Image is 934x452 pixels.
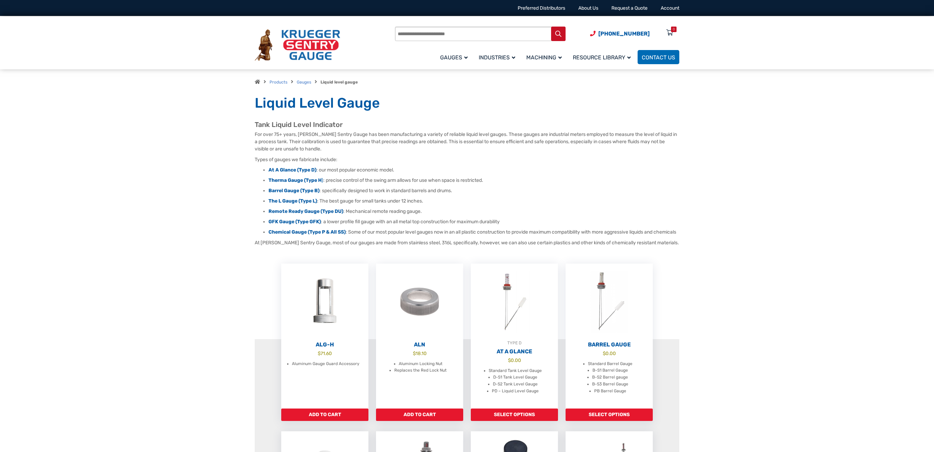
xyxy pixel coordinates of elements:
[594,388,626,395] li: PB Barrel Gauge
[436,49,475,65] a: Gauges
[268,218,679,225] li: : a lower profile fill gauge with an all metal top construction for maximum durability
[673,27,675,32] div: 0
[578,5,598,11] a: About Us
[268,208,679,215] li: : Mechanical remote reading gauge.
[592,367,628,374] li: B-S1 Barrel Gauge
[376,409,463,421] a: Add to cart: “ALN”
[592,381,628,388] li: B-S3 Barrel Gauge
[526,54,562,61] span: Machining
[522,49,569,65] a: Machining
[394,367,447,374] li: Replaces the Red Lock Nut
[493,374,537,381] li: D-S1 Tank Level Gauge
[318,351,332,356] bdi: 71.60
[268,187,679,194] li: : specifically designed to work in standard barrels and drums.
[566,264,653,409] a: Barrel Gauge $0.00 Standard Barrel Gauge B-S1 Barrel Gauge B-S2 Barrel gauge B-S3 Barrel Gauge PB...
[268,229,346,235] a: Chemical Gauge (Type P & All SS)
[268,177,322,183] strong: Therma Gauge (Type H
[638,50,679,64] a: Contact Us
[566,409,653,421] a: Add to cart: “Barrel Gauge”
[471,409,558,421] a: Add to cart: “At A Glance”
[281,264,368,340] img: ALG-OF
[268,177,679,184] li: : precise control of the swing arm allows for use when space is restricted.
[268,219,321,225] a: GFK Gauge (Type GFK)
[590,29,650,38] a: Phone Number (920) 434-8860
[471,340,558,346] div: TYPE D
[281,341,368,348] h2: ALG-H
[268,208,343,214] a: Remote Ready Gauge (Type DU)
[255,29,340,61] img: Krueger Sentry Gauge
[321,80,358,85] strong: Liquid level gauge
[471,264,558,409] a: TYPE DAt A Glance $0.00 Standard Tank Level Gauge D-S1 Tank Level Gauge D-S2 Tank Level Gauge PD ...
[440,54,468,61] span: Gauges
[566,264,653,340] img: Barrel Gauge
[268,177,323,183] a: Therma Gauge (Type H)
[413,351,416,356] span: $
[611,5,648,11] a: Request a Quote
[603,351,616,356] bdi: 0.00
[255,131,679,153] p: For over 75+ years, [PERSON_NAME] Sentry Gauge has been manufacturing a variety of reliable liqui...
[376,341,463,348] h2: ALN
[268,167,316,173] a: At A Glance (Type D)
[566,341,653,348] h2: Barrel Gauge
[376,264,463,340] img: ALN
[292,361,359,367] li: Aluminum Gauge Guard Accessory
[281,264,368,409] a: ALG-H $71.60 Aluminum Gauge Guard Accessory
[598,30,650,37] span: [PHONE_NUMBER]
[492,388,539,395] li: PD – Liquid Level Gauge
[508,357,521,363] bdi: 0.00
[255,156,679,163] p: Types of gauges we fabricate include:
[489,367,542,374] li: Standard Tank Level Gauge
[281,409,368,421] a: Add to cart: “ALG-H”
[255,95,679,112] h1: Liquid Level Gauge
[661,5,679,11] a: Account
[475,49,522,65] a: Industries
[518,5,565,11] a: Preferred Distributors
[255,120,679,129] h2: Tank Liquid Level Indicator
[479,54,515,61] span: Industries
[399,361,443,367] li: Aluminum Locking Nut
[297,80,311,85] a: Gauges
[268,229,679,236] li: : Some of our most popular level gauges now in an all plastic construction to provide maximum com...
[268,188,319,194] a: Barrel Gauge (Type B)
[573,54,631,61] span: Resource Library
[413,351,427,356] bdi: 18.10
[471,348,558,355] h2: At A Glance
[588,361,632,367] li: Standard Barrel Gauge
[255,239,679,246] p: At [PERSON_NAME] Sentry Gauge, most of our gauges are made from stainless steel, 316L specificall...
[376,264,463,409] a: ALN $18.10 Aluminum Locking Nut Replaces the Red Lock Nut
[268,198,317,204] a: The L Gauge (Type L)
[471,264,558,340] img: At A Glance
[592,374,628,381] li: B-S2 Barrel gauge
[270,80,287,85] a: Products
[569,49,638,65] a: Resource Library
[268,167,679,174] li: : our most popular economic model.
[642,54,675,61] span: Contact Us
[508,357,511,363] span: $
[268,198,679,205] li: : The best gauge for small tanks under 12 inches.
[318,351,321,356] span: $
[603,351,606,356] span: $
[493,381,538,388] li: D-S2 Tank Level Gauge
